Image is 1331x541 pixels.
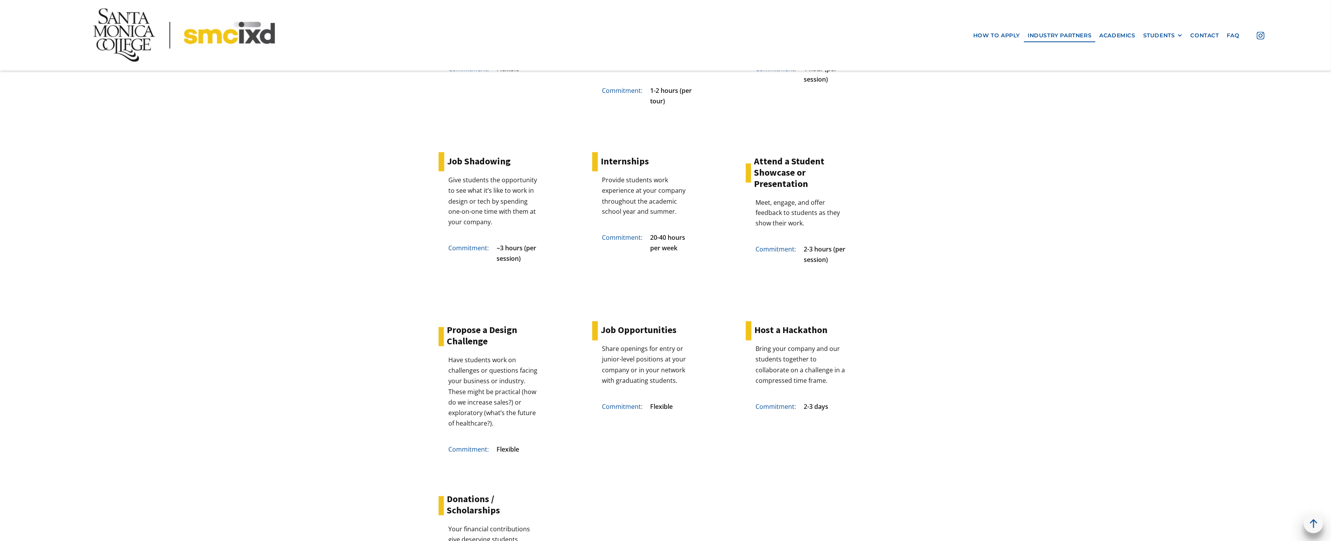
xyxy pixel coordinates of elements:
[598,175,695,217] p: Provide students work experience at your company throughout the academic school year and summer.
[646,233,695,254] p: 20-40 hours per week
[800,244,849,265] p: 2-3 hours (per session)
[1024,28,1095,42] a: industry partners
[444,445,489,455] p: Commitment:
[800,64,849,85] p: 1 hour (per session)
[752,325,827,336] h3: Host a Hackathon
[800,402,828,412] p: 2-3 days
[1143,32,1183,38] div: STUDENTS
[598,233,642,243] p: Commitment:
[598,325,677,336] h3: Job Opportunities
[752,402,796,412] p: Commitment:
[752,197,849,229] p: Meet, engage, and offer feedback to students as they show their work.
[1095,28,1139,42] a: Academics
[598,86,642,96] p: Commitment:
[969,28,1024,42] a: how to apply
[444,156,511,167] h3: Job Shadowing
[646,402,673,412] p: Flexible
[1143,32,1175,38] div: STUDENTS
[752,344,849,386] p: Bring your company and our students together to collaborate on a challenge in a compressed time f...
[1187,28,1223,42] a: contact
[493,243,542,264] p: ~3 hours (per session)
[444,494,542,517] h3: Donations / Scholarships
[1304,514,1323,533] a: back to top
[752,244,796,255] p: Commitment:
[93,9,275,62] img: Santa Monica College - SMC IxD logo
[1257,31,1265,39] img: icon - instagram
[598,344,695,386] p: Share openings for entry or junior-level positions at your company or in your network with gradua...
[598,402,642,412] p: Commitment:
[444,355,542,429] p: Have students work on challenges or questions facing your business or industry. These might be pr...
[1223,28,1244,42] a: faq
[493,445,519,455] p: Flexible
[444,325,542,347] h3: Propose a Design Challenge
[444,243,489,254] p: Commitment:
[646,86,695,106] p: 1-2 hours (per tour)
[751,156,849,189] h3: Attend a Student Showcase or Presentation
[598,156,649,167] h3: Internships
[444,175,542,228] p: Give students the opportunity to see what it’s like to work in design or tech by spending one-on-...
